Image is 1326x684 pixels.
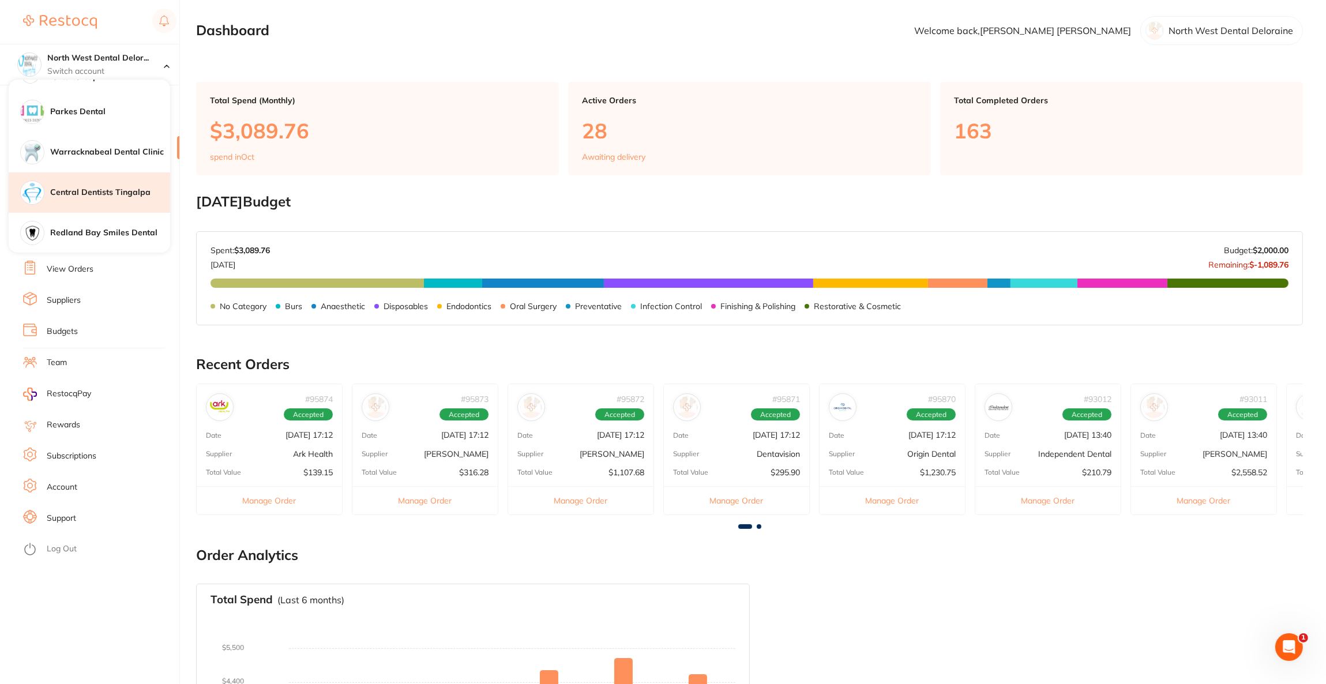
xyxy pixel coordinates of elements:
[676,396,698,418] img: Dentavision
[47,264,93,275] a: View Orders
[1296,431,1312,439] p: Date
[21,181,44,204] img: Central Dentists Tingalpa
[673,450,699,458] p: Supplier
[1140,450,1166,458] p: Supplier
[196,547,1303,563] h2: Order Analytics
[21,100,44,123] img: Parkes Dental
[908,430,956,439] p: [DATE] 17:12
[211,246,270,255] p: Spent:
[517,468,553,476] p: Total Value
[47,66,164,77] p: Switch account
[211,593,273,606] h3: Total Spend
[234,245,270,255] strong: $3,089.76
[1082,468,1111,477] p: $210.79
[1299,396,1321,418] img: Dentavision
[673,468,708,476] p: Total Value
[286,430,333,439] p: [DATE] 17:12
[814,302,901,311] p: Restorative & Cosmetic
[508,486,653,514] button: Manage Order
[829,468,864,476] p: Total Value
[47,52,164,64] h4: North West Dental Deloraine
[365,396,386,418] img: Adam Dental
[1249,260,1289,270] strong: $-1,089.76
[985,468,1020,476] p: Total Value
[196,22,269,39] h2: Dashboard
[820,486,965,514] button: Manage Order
[720,302,795,311] p: Finishing & Polishing
[954,96,1289,105] p: Total Completed Orders
[362,468,397,476] p: Total Value
[210,152,254,161] p: spend in Oct
[772,394,800,404] p: # 95871
[23,388,91,401] a: RestocqPay
[1220,430,1267,439] p: [DATE] 13:40
[284,408,333,421] span: Accepted
[1038,449,1111,458] p: Independent Dental
[362,450,388,458] p: Supplier
[321,302,365,311] p: Anaesthetic
[209,396,231,418] img: Ark Health
[575,302,622,311] p: Preventative
[907,408,956,421] span: Accepted
[987,396,1009,418] img: Independent Dental
[1143,396,1165,418] img: Henry Schein Halas
[206,431,221,439] p: Date
[928,394,956,404] p: # 95870
[440,408,489,421] span: Accepted
[608,468,644,477] p: $1,107.68
[1131,486,1276,514] button: Manage Order
[520,396,542,418] img: Henry Schein Halas
[1231,468,1267,477] p: $2,558.52
[424,449,489,458] p: [PERSON_NAME]
[50,187,170,198] h4: Central Dentists Tingalpa
[220,302,266,311] p: No Category
[50,227,170,239] h4: Redland Bay Smiles Dental
[196,194,1303,210] h2: [DATE] Budget
[21,141,44,164] img: Warracknabeal Dental Clinic
[47,419,80,431] a: Rewards
[210,119,545,142] p: $3,089.76
[47,543,77,555] a: Log Out
[50,146,170,158] h4: Warracknabeal Dental Clinic
[461,394,489,404] p: # 95873
[975,486,1121,514] button: Manage Order
[640,302,702,311] p: Infection Control
[47,482,77,493] a: Account
[1140,431,1156,439] p: Date
[47,295,81,306] a: Suppliers
[617,394,644,404] p: # 95872
[1062,408,1111,421] span: Accepted
[568,82,931,175] a: Active Orders28Awaiting delivery
[206,450,232,458] p: Supplier
[597,430,644,439] p: [DATE] 17:12
[21,221,44,245] img: Redland Bay Smiles Dental
[832,396,854,418] img: Origin Dental
[18,53,41,76] img: North West Dental Deloraine
[47,326,78,337] a: Budgets
[305,394,333,404] p: # 95874
[293,449,333,458] p: Ark Health
[510,302,557,311] p: Oral Surgery
[196,356,1303,373] h2: Recent Orders
[459,468,489,477] p: $316.28
[197,486,342,514] button: Manage Order
[1203,449,1267,458] p: [PERSON_NAME]
[1140,468,1175,476] p: Total Value
[47,357,67,369] a: Team
[1299,633,1308,642] span: 1
[940,82,1303,175] a: Total Completed Orders163
[47,513,76,524] a: Support
[664,486,809,514] button: Manage Order
[920,468,956,477] p: $1,230.75
[1208,255,1289,269] p: Remaining:
[582,152,645,161] p: Awaiting delivery
[1239,394,1267,404] p: # 93011
[47,388,91,400] span: RestocqPay
[985,450,1011,458] p: Supplier
[196,82,559,175] a: Total Spend (Monthly)$3,089.76spend inOct
[1224,246,1289,255] p: Budget:
[829,450,855,458] p: Supplier
[50,106,170,118] h4: Parkes Dental
[1218,408,1267,421] span: Accepted
[23,540,176,559] button: Log Out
